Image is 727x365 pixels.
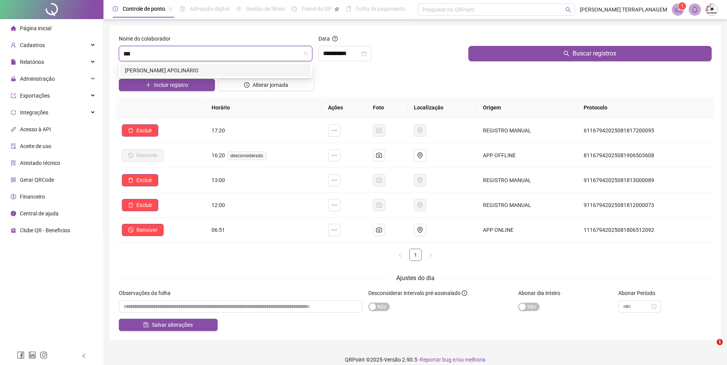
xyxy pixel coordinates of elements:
button: left [394,249,406,261]
label: Nome do colaborador [119,34,176,43]
span: [PERSON_NAME] TERRAPLANAGEM [580,5,667,14]
td: 11167942025081806512092 [578,218,715,243]
button: Excluir [122,199,158,211]
span: camera [376,152,382,158]
td: 91167942025081813000089 [578,168,715,193]
span: facebook [17,351,25,359]
span: instagram [40,351,48,359]
span: Ajustes do dia [396,274,435,282]
span: Desconsiderar intervalo pré-assinalado [368,290,461,296]
button: right [425,249,437,261]
label: Abonar Período [618,289,660,297]
span: 12:00 [212,202,225,208]
img: 52531 [706,4,717,15]
th: Protocolo [578,97,715,118]
span: Salvar alterações [152,321,193,329]
span: Aceite de uso [20,143,51,149]
th: Localização [408,97,477,118]
td: APP OFFLINE [477,143,577,168]
span: sync [11,110,16,115]
span: lock [11,76,16,81]
span: Financeiro [20,194,45,200]
span: Gestão de férias [246,6,285,12]
span: Página inicial [20,25,51,31]
span: file [11,59,16,65]
span: search [563,51,569,57]
label: Observações da folha [119,289,176,297]
td: APP ONLINE [477,218,577,243]
span: Alterar jornada [253,81,288,89]
span: solution [11,160,16,166]
span: environment [417,152,423,158]
td: REGISTRO MANUAL [477,118,577,143]
span: Gerar QRCode [20,177,54,183]
span: 13:00 [212,177,225,183]
td: 91167942025081812000073 [578,193,715,218]
span: Incluir registro [154,81,188,89]
span: Remover [136,226,158,234]
span: clock-circle [244,82,249,88]
span: environment [417,227,423,233]
span: delete [128,128,133,133]
span: plus [146,82,151,88]
li: 1 [409,249,422,261]
span: Integrações [20,109,48,116]
span: ellipsis [331,227,337,233]
span: 17:20 [212,127,225,134]
span: Excluir [136,126,152,135]
span: 1 [681,3,684,9]
span: delete [128,178,133,183]
div: BRUNO SILVA APOLINÁRIO [120,64,311,77]
button: Remover [122,224,164,236]
button: Salvar alterações [119,319,218,331]
span: Administração [20,76,55,82]
span: qrcode [11,177,16,182]
span: right [428,253,433,257]
span: Atestado técnico [20,160,60,166]
span: camera [376,227,382,233]
span: 1 [717,339,723,345]
span: Folha de pagamento [356,6,405,12]
span: Versão [384,357,401,363]
span: audit [11,143,16,149]
span: bell [691,6,698,13]
td: 81167942025081906503608 [578,143,715,168]
div: [PERSON_NAME] APOLINÁRIO [125,66,306,75]
span: Admissão digital [190,6,229,12]
span: Relatórios [20,59,44,65]
th: Ações [322,97,367,118]
span: ellipsis [331,177,337,183]
li: Página anterior [394,249,406,261]
span: file-done [180,6,185,11]
span: sun [236,6,241,11]
span: ellipsis [331,127,337,134]
span: info-circle [462,290,467,296]
span: Exportações [20,93,50,99]
span: question-circle [332,36,338,41]
span: gift [11,228,16,233]
td: 61167942025081817200095 [578,118,715,143]
sup: 1 [678,2,686,10]
span: Clube QR - Beneficios [20,227,70,233]
td: REGISTRO MANUAL [477,168,577,193]
span: home [11,26,16,31]
span: Cadastros [20,42,45,48]
span: export [11,93,16,98]
button: Remover [122,149,164,161]
span: book [346,6,351,11]
span: stop [128,227,133,233]
span: search [565,7,571,13]
label: Abonar dia inteiro [518,289,565,297]
button: Incluir registro [119,79,215,91]
td: REGISTRO MANUAL [477,193,577,218]
span: dashboard [292,6,297,11]
a: Alterar jornada [218,83,314,89]
span: Central de ajuda [20,210,59,217]
span: dollar [11,194,16,199]
span: pushpin [335,7,339,11]
span: left [81,353,87,358]
span: Reportar bug e/ou melhoria [420,357,486,363]
span: Excluir [136,201,152,209]
th: Origem [477,97,577,118]
span: user-add [11,42,16,48]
